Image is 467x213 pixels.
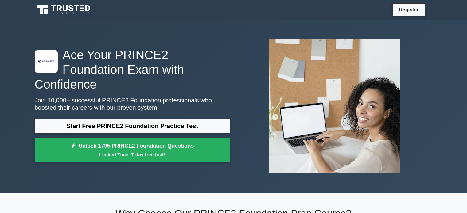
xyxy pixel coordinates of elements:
small: Limited Time: 7-day free trial! [42,151,222,158]
p: Join 10,000+ successful PRINCE2 Foundation professionals who boosted their careers with our prove... [35,97,230,111]
a: Start Free PRINCE2 Foundation Practice Test [35,119,230,133]
a: Register [395,6,422,13]
h1: Ace Your PRINCE2 Foundation Exam with Confidence [35,48,230,92]
a: Unlock 1795 PRINCE2 Foundation QuestionsLimited Time: 7-day free trial! [35,138,230,162]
